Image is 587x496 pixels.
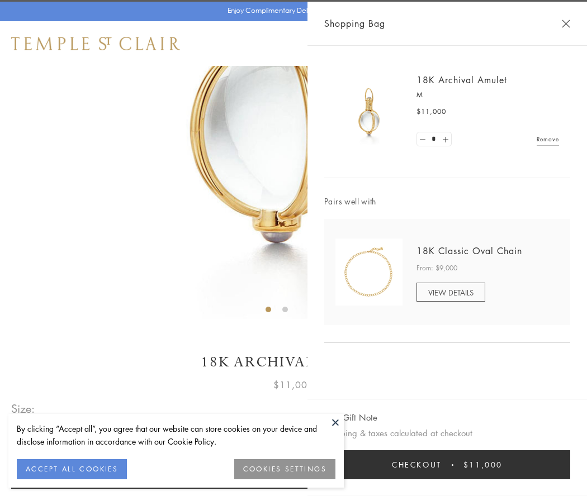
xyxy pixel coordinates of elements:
[416,106,446,117] span: $11,000
[537,133,559,145] a: Remove
[416,245,522,257] a: 18K Classic Oval Chain
[416,283,485,302] a: VIEW DETAILS
[416,89,559,101] p: M
[17,422,335,448] div: By clicking “Accept all”, you agree that our website can store cookies on your device and disclos...
[428,287,474,298] span: VIEW DETAILS
[234,459,335,479] button: COOKIES SETTINGS
[335,239,403,306] img: N88865-OV18
[439,132,451,146] a: Set quantity to 2
[11,37,180,50] img: Temple St. Clair
[324,450,570,479] button: Checkout $11,000
[416,263,457,274] span: From: $9,000
[17,459,127,479] button: ACCEPT ALL COOKIES
[392,459,442,471] span: Checkout
[416,74,507,86] a: 18K Archival Amulet
[324,426,570,440] p: Shipping & taxes calculated at checkout
[324,195,570,208] span: Pairs well with
[228,5,354,16] p: Enjoy Complimentary Delivery & Returns
[11,399,36,418] span: Size:
[324,16,385,31] span: Shopping Bag
[463,459,503,471] span: $11,000
[335,78,403,145] img: 18K Archival Amulet
[11,352,576,372] h1: 18K Archival Amulet
[324,411,377,425] button: Add Gift Note
[417,132,428,146] a: Set quantity to 0
[562,20,570,28] button: Close Shopping Bag
[273,378,314,392] span: $11,000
